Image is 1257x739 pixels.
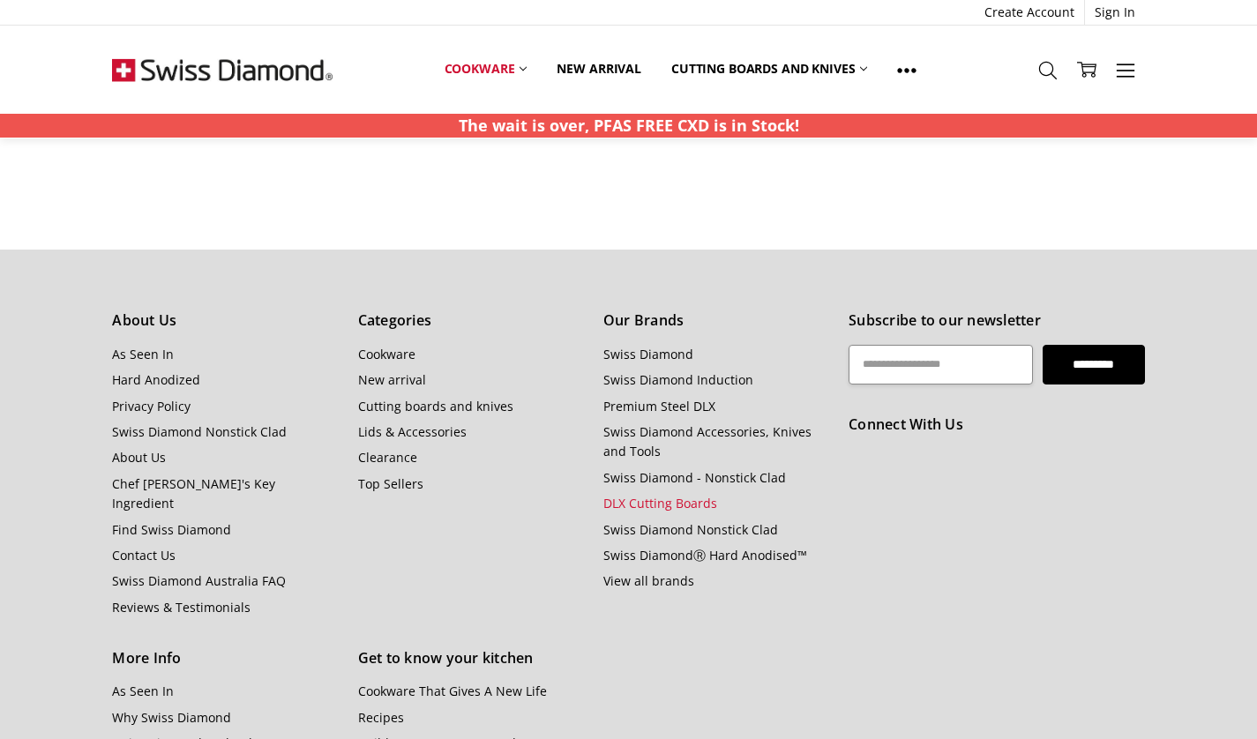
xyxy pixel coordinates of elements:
a: Chef [PERSON_NAME]'s Key Ingredient [112,475,275,511]
a: Premium Steel DLX [603,398,715,414]
a: Swiss Diamond Nonstick Clad [603,521,778,538]
a: About Us [112,449,166,466]
a: DLX Cutting Boards [603,495,717,511]
h5: About Us [112,310,338,332]
h5: Our Brands [603,310,829,332]
a: Privacy Policy [112,398,191,414]
a: Swiss Diamond Accessories, Knives and Tools [603,423,812,459]
a: Find Swiss Diamond [112,521,231,538]
a: Cookware [430,49,542,88]
a: Cutting boards and knives [358,398,513,414]
a: Why Swiss Diamond [112,709,231,726]
a: Reviews & Testimonials [112,599,251,616]
h5: Get to know your kitchen [358,647,584,670]
h5: Subscribe to our newsletter [849,310,1144,332]
p: The wait is over, PFAS FREE CXD is in Stock! [459,114,799,138]
a: Swiss Diamond Induction [603,371,753,388]
a: Hard Anodized [112,371,200,388]
h5: Categories [358,310,584,332]
a: As Seen In [112,683,174,699]
a: New arrival [358,371,426,388]
h5: More Info [112,647,338,670]
h5: Connect With Us [849,414,1144,437]
a: Swiss Diamond [603,346,693,362]
img: Free Shipping On Every Order [112,26,333,114]
a: Swiss Diamond Australia FAQ [112,572,286,589]
a: Lids & Accessories [358,423,467,440]
a: Recipes [358,709,404,726]
a: Cookware That Gives A New Life [358,683,547,699]
a: Contact Us [112,547,176,564]
a: As Seen In [112,346,174,362]
a: Clearance [358,449,417,466]
a: New arrival [542,49,655,88]
a: Cutting boards and knives [656,49,883,88]
a: View all brands [603,572,694,589]
a: Cookware [358,346,415,362]
a: Top Sellers [358,475,423,492]
a: Show All [882,49,932,89]
a: Swiss DiamondⓇ Hard Anodised™ [603,547,807,564]
a: Swiss Diamond - Nonstick Clad [603,469,786,486]
a: Swiss Diamond Nonstick Clad [112,423,287,440]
